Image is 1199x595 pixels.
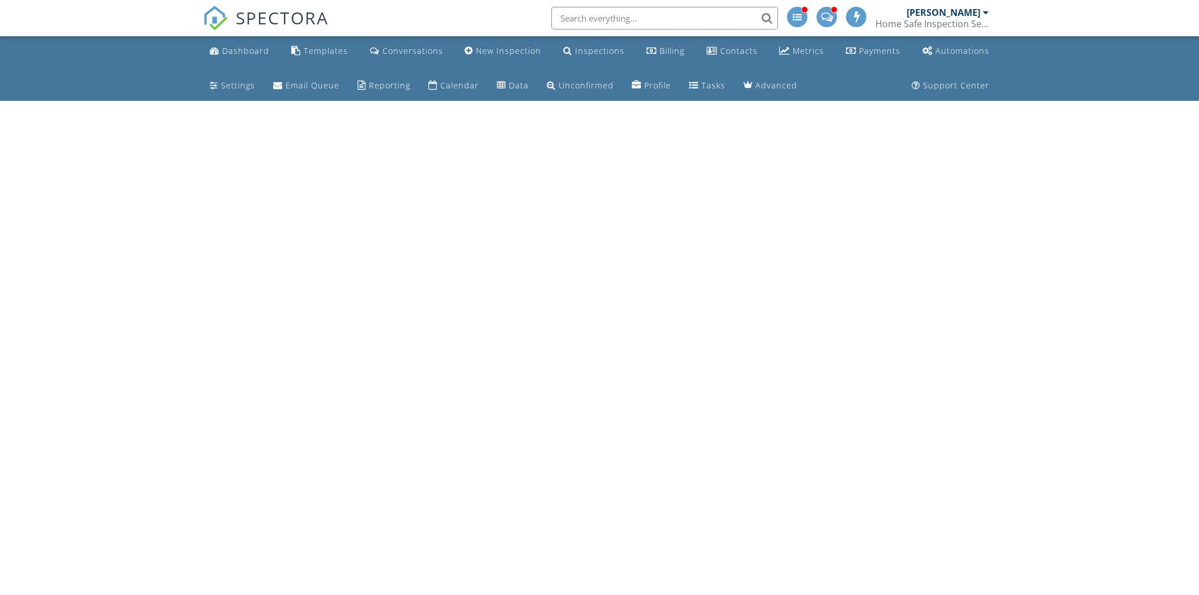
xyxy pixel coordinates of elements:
[841,41,905,62] a: Payments
[660,45,684,56] div: Billing
[642,41,689,62] a: Billing
[918,41,994,62] a: Automations (Advanced)
[221,80,255,91] div: Settings
[424,75,483,96] a: Calendar
[702,41,762,62] a: Contacts
[923,80,989,91] div: Support Center
[684,75,730,96] a: Tasks
[627,75,675,96] a: Company Profile
[755,80,797,91] div: Advanced
[382,45,443,56] div: Conversations
[203,6,228,31] img: The Best Home Inspection Software - Spectora
[369,80,410,91] div: Reporting
[304,45,348,56] div: Templates
[575,45,624,56] div: Inspections
[875,18,989,29] div: Home Safe Inspection Services
[559,80,614,91] div: Unconfirmed
[644,80,671,91] div: Profile
[907,7,980,18] div: [PERSON_NAME]
[365,41,448,62] a: Conversations
[203,15,329,39] a: SPECTORA
[793,45,824,56] div: Metrics
[353,75,415,96] a: Reporting
[205,75,260,96] a: Settings
[542,75,618,96] a: Unconfirmed
[286,80,339,91] div: Email Queue
[739,75,802,96] a: Advanced
[936,45,989,56] div: Automations
[859,45,900,56] div: Payments
[476,45,541,56] div: New Inspection
[559,41,629,62] a: Inspections
[236,6,329,29] span: SPECTORA
[460,41,546,62] a: New Inspection
[701,80,725,91] div: Tasks
[509,80,529,91] div: Data
[287,41,352,62] a: Templates
[222,45,269,56] div: Dashboard
[492,75,533,96] a: Data
[440,80,479,91] div: Calendar
[269,75,344,96] a: Email Queue
[551,7,778,29] input: Search everything...
[907,75,994,96] a: Support Center
[720,45,758,56] div: Contacts
[205,41,274,62] a: Dashboard
[775,41,828,62] a: Metrics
